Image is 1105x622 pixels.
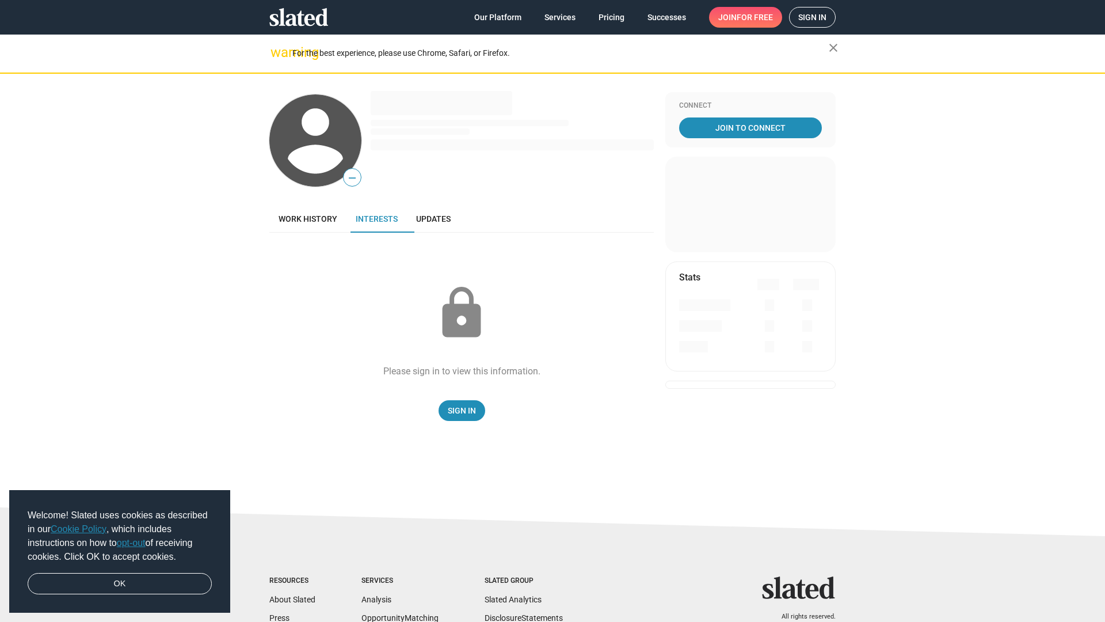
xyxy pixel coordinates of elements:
a: dismiss cookie message [28,573,212,595]
a: Joinfor free [709,7,782,28]
mat-icon: lock [433,285,490,342]
mat-icon: close [826,41,840,55]
span: — [344,170,361,185]
a: opt-out [117,538,146,548]
span: Join To Connect [681,117,820,138]
a: Pricing [589,7,634,28]
a: Slated Analytics [485,595,542,604]
a: Successes [638,7,695,28]
a: Our Platform [465,7,531,28]
span: Successes [647,7,686,28]
span: Services [544,7,576,28]
a: Join To Connect [679,117,822,138]
a: Cookie Policy [51,524,106,534]
span: Join [718,7,773,28]
a: About Slated [269,595,315,604]
mat-card-title: Stats [679,271,700,283]
mat-icon: warning [270,45,284,59]
a: Sign In [439,400,485,421]
span: for free [737,7,773,28]
div: Slated Group [485,577,563,586]
a: Updates [407,205,460,233]
div: Connect [679,101,822,111]
a: Interests [346,205,407,233]
div: Resources [269,577,315,586]
div: cookieconsent [9,490,230,613]
span: Updates [416,214,451,223]
div: For the best experience, please use Chrome, Safari, or Firefox. [292,45,829,61]
span: Welcome! Slated uses cookies as described in our , which includes instructions on how to of recei... [28,509,212,564]
div: Services [361,577,439,586]
a: Sign in [789,7,836,28]
a: Analysis [361,595,391,604]
span: Sign in [798,7,826,27]
span: Pricing [599,7,624,28]
a: Work history [269,205,346,233]
span: Sign In [448,400,476,421]
a: Services [535,7,585,28]
span: Our Platform [474,7,521,28]
span: Interests [356,214,398,223]
span: Work history [279,214,337,223]
div: Please sign in to view this information. [383,365,540,377]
